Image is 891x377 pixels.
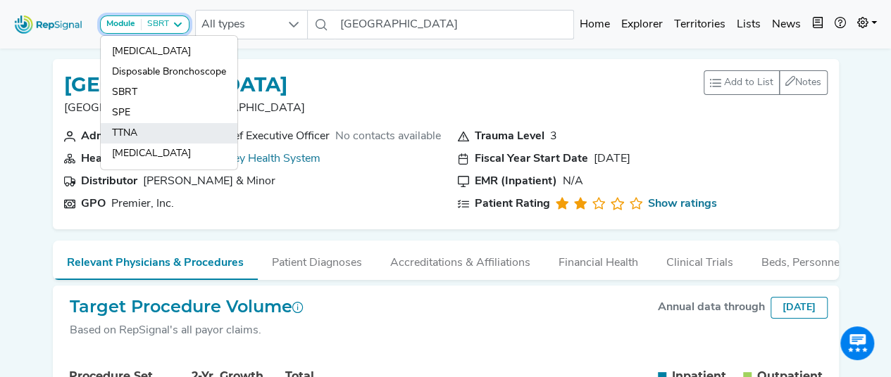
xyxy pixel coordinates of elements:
[101,41,237,62] a: [MEDICAL_DATA]
[475,173,557,190] div: EMR (Inpatient)
[648,196,717,212] a: Show ratings
[475,151,588,167] div: Fiscal Year Start Date
[574,11,616,39] a: Home
[101,103,237,123] a: SPE
[335,128,441,145] div: No contacts available
[101,123,237,143] a: TTNA
[106,20,135,28] strong: Module
[704,70,780,95] button: Add to List
[475,196,550,212] div: Patient Rating
[652,241,747,279] button: Clinical Trials
[53,241,258,280] button: Relevant Physicians & Procedures
[475,128,544,145] div: Trauma Level
[704,70,828,95] div: toolbar
[550,128,557,145] div: 3
[81,196,106,212] div: GPO
[658,299,765,316] div: Annual data through
[376,241,544,279] button: Accreditations & Affiliations
[64,100,305,117] p: [GEOGRAPHIC_DATA], [GEOGRAPHIC_DATA]
[101,82,237,103] a: SBRT
[70,322,304,339] div: Based on RepSignal's all payor claims.
[766,11,806,39] a: News
[143,173,275,190] div: Owens & Minor
[258,241,376,279] button: Patient Diagnoses
[668,11,731,39] a: Territories
[142,19,169,30] div: SBRT
[196,11,280,39] span: All types
[64,73,305,97] h1: [GEOGRAPHIC_DATA]
[100,15,189,34] button: ModuleSBRT
[806,11,829,39] button: Intel Book
[779,70,828,95] button: Notes
[795,77,821,88] span: Notes
[163,151,320,167] div: Cape Fear Valley Health System
[81,151,157,167] div: Health System
[616,11,668,39] a: Explorer
[81,173,137,190] div: Distributor
[335,10,574,39] input: Search a physician or facility
[163,153,320,165] a: Cape Fear Valley Health System
[81,128,116,145] div: Admin
[111,196,174,212] div: Premier, Inc.
[544,241,652,279] button: Financial Health
[594,151,630,167] div: [DATE]
[101,62,237,82] a: Disposable Bronchoscope
[70,297,304,317] h2: Target Procedure Volume
[771,297,828,319] div: [DATE]
[101,143,237,164] a: [MEDICAL_DATA]
[563,173,583,190] div: N/A
[731,11,766,39] a: Lists
[724,75,773,90] span: Add to List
